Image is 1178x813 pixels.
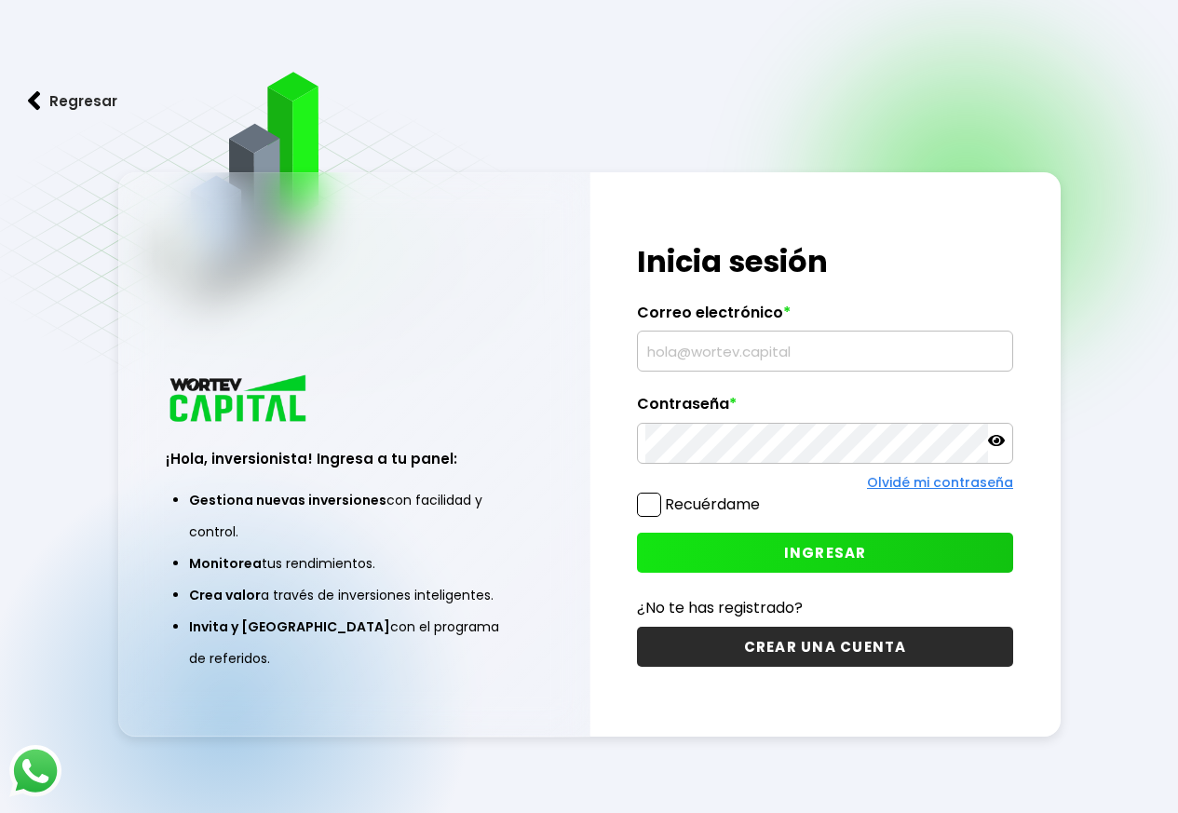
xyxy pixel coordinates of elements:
[637,596,1013,667] a: ¿No te has registrado?CREAR UNA CUENTA
[189,554,262,573] span: Monitorea
[28,91,41,111] img: flecha izquierda
[166,373,313,427] img: logo_wortev_capital
[637,239,1013,284] h1: Inicia sesión
[9,745,61,797] img: logos_whatsapp-icon.242b2217.svg
[637,596,1013,619] p: ¿No te has registrado?
[189,611,519,674] li: con el programa de referidos.
[784,543,867,562] span: INGRESAR
[189,548,519,579] li: tus rendimientos.
[637,395,1013,423] label: Contraseña
[637,627,1013,667] button: CREAR UNA CUENTA
[637,304,1013,332] label: Correo electrónico
[189,484,519,548] li: con facilidad y control.
[189,586,261,604] span: Crea valor
[166,448,542,469] h3: ¡Hola, inversionista! Ingresa a tu panel:
[645,332,1005,371] input: hola@wortev.capital
[637,533,1013,573] button: INGRESAR
[189,579,519,611] li: a través de inversiones inteligentes.
[867,473,1013,492] a: Olvidé mi contraseña
[189,617,390,636] span: Invita y [GEOGRAPHIC_DATA]
[665,494,760,515] label: Recuérdame
[189,491,386,509] span: Gestiona nuevas inversiones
